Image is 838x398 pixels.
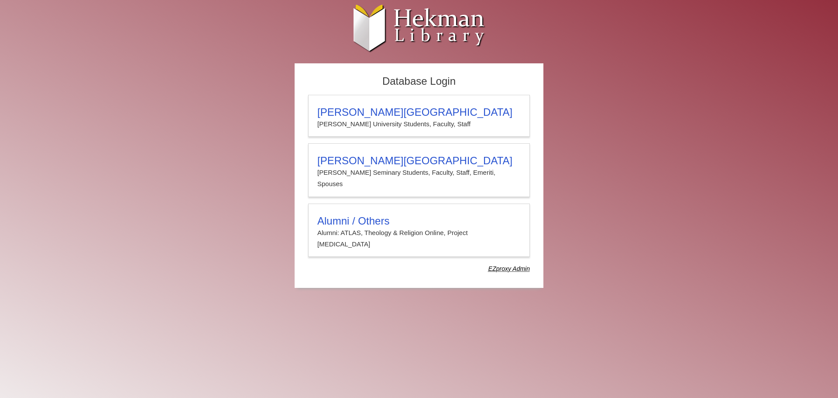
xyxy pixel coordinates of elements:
[308,143,530,197] a: [PERSON_NAME][GEOGRAPHIC_DATA][PERSON_NAME] Seminary Students, Faculty, Staff, Emeriti, Spouses
[317,215,521,250] summary: Alumni / OthersAlumni: ATLAS, Theology & Religion Online, Project [MEDICAL_DATA]
[317,167,521,190] p: [PERSON_NAME] Seminary Students, Faculty, Staff, Emeriti, Spouses
[308,95,530,137] a: [PERSON_NAME][GEOGRAPHIC_DATA][PERSON_NAME] University Students, Faculty, Staff
[317,215,521,227] h3: Alumni / Others
[317,155,521,167] h3: [PERSON_NAME][GEOGRAPHIC_DATA]
[304,73,534,90] h2: Database Login
[488,265,530,272] dfn: Use Alumni login
[317,106,521,118] h3: [PERSON_NAME][GEOGRAPHIC_DATA]
[317,118,521,130] p: [PERSON_NAME] University Students, Faculty, Staff
[317,227,521,250] p: Alumni: ATLAS, Theology & Religion Online, Project [MEDICAL_DATA]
